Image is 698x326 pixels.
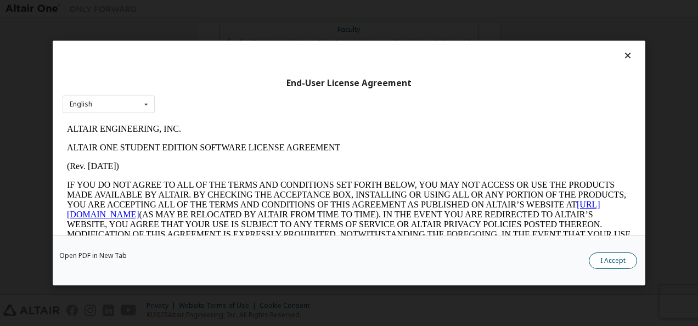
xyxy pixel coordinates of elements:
[4,80,538,99] a: [URL][DOMAIN_NAME]
[4,23,568,33] p: ALTAIR ONE STUDENT EDITION SOFTWARE LICENSE AGREEMENT
[63,78,635,89] div: End-User License Agreement
[4,60,568,139] p: IF YOU DO NOT AGREE TO ALL OF THE TERMS AND CONDITIONS SET FORTH BELOW, YOU MAY NOT ACCESS OR USE...
[59,252,127,259] a: Open PDF in New Tab
[4,42,568,52] p: (Rev. [DATE])
[589,252,637,269] button: I Accept
[4,4,568,14] p: ALTAIR ENGINEERING, INC.
[70,101,92,108] div: English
